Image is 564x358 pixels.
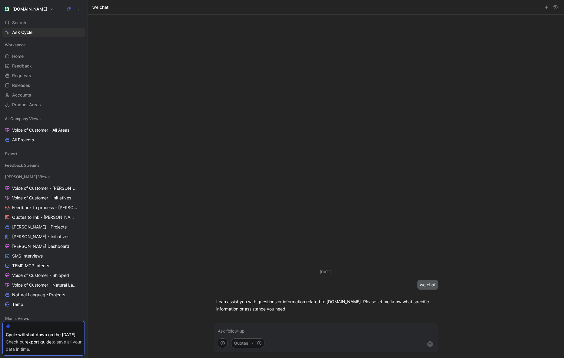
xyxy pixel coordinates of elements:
span: Natural Language Projects [12,292,65,298]
div: Feedback Streams [2,161,85,170]
a: Voice of Customer - Shipped [2,271,85,280]
div: Search [2,18,85,27]
span: Quotes to link - [PERSON_NAME] [12,214,76,220]
span: SMS Interviews [12,253,43,259]
a: export guide [26,339,51,344]
div: Cycle will shut down on the [DATE]. [6,331,81,338]
span: [PERSON_NAME] - Initiatives [12,234,69,240]
span: Feedback [12,63,32,69]
a: Ask Cycle [2,28,85,37]
span: Search [12,19,26,26]
div: Export [2,149,85,160]
div: Feedback Streams [2,161,85,172]
div: Glen's Views [2,314,85,323]
span: Voice of Customer - [PERSON_NAME] [12,185,77,191]
img: Customer.io [4,6,10,12]
a: Feedback [2,61,85,71]
a: All Projects [2,135,85,144]
div: we chat [417,280,438,290]
span: Accounts [12,92,31,98]
span: [PERSON_NAME] Dashboard [12,243,69,249]
div: Glen's Views [2,314,85,325]
span: Voice of Customer - Shipped [12,272,69,278]
a: Voice of Customer - Natural Language [2,281,85,290]
div: [PERSON_NAME] Views [2,172,85,181]
a: Voice of Customer - All Areas [2,126,85,135]
span: Ask Cycle [12,29,32,36]
div: All Company ViewsVoice of Customer - All AreasAll Projects [2,114,85,144]
a: Releases [2,81,85,90]
a: Natural Language Projects [2,290,85,299]
button: Customer.io[DOMAIN_NAME] [2,5,55,13]
h1: we chat [92,4,108,10]
div: [PERSON_NAME] ViewsVoice of Customer - [PERSON_NAME]Voice of Customer - InitiativesFeedback to pr... [2,172,85,309]
span: Product Areas [12,102,41,108]
span: Feedback to process - [PERSON_NAME] [12,205,78,211]
a: SMS Interviews [2,251,85,261]
div: All Company Views [2,114,85,123]
span: All Projects [12,137,34,143]
a: Requests [2,71,85,80]
div: Export [2,149,85,158]
div: [DATE] [320,269,332,275]
span: Requests [12,73,31,79]
span: All Company Views [5,116,41,122]
a: Product Areas [2,100,85,109]
a: [PERSON_NAME] - Initiatives [2,232,85,241]
h1: [DOMAIN_NAME] [12,6,47,12]
a: Voice of Customer - Initiatives [2,193,85,202]
span: Voice of Customer - Natural Language [12,282,77,288]
div: Check our to save all your data in time. [6,338,81,353]
span: Feedback Streams [5,162,39,168]
p: I can assist you with questions or information related to [DOMAIN_NAME]. Please let me know what ... [216,298,436,313]
span: [PERSON_NAME] Views [5,174,50,180]
a: Temp [2,300,85,309]
span: Export [5,151,17,157]
span: Glen's Views [5,315,29,321]
a: Accounts [2,90,85,100]
span: Home [12,53,24,59]
span: Temp [12,301,23,307]
a: [PERSON_NAME] Dashboard [2,242,85,251]
span: Voice of Customer - Initiatives [12,195,71,201]
a: Home [2,52,85,61]
span: [PERSON_NAME] - Projects [12,224,67,230]
a: Quotes to link - [PERSON_NAME] [2,213,85,222]
span: Voice of Customer - All Areas [12,127,69,133]
span: Releases [12,82,30,88]
a: TEMP MCP Intents [2,261,85,270]
div: Workspace [2,40,85,49]
span: TEMP MCP Intents [12,263,49,269]
a: Feedback to process - [PERSON_NAME] [2,203,85,212]
a: [PERSON_NAME] - Projects [2,222,85,232]
button: Quotes [231,338,264,348]
a: Voice of Customer - [PERSON_NAME] [2,184,85,193]
span: Workspace [5,42,26,48]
